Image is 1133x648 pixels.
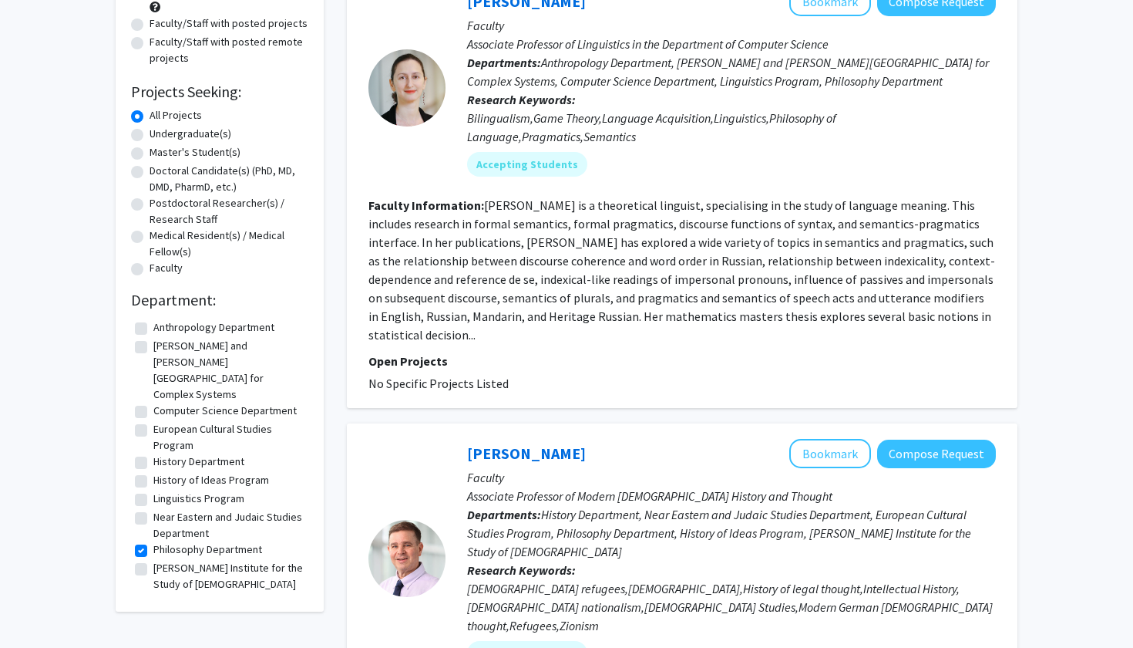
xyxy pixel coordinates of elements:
[467,562,576,578] b: Research Keywords:
[153,338,304,403] label: [PERSON_NAME] and [PERSON_NAME][GEOGRAPHIC_DATA] for Complex Systems
[153,319,274,336] label: Anthropology Department
[153,509,304,542] label: Near Eastern and Judaic Studies Department
[150,34,308,66] label: Faculty/Staff with posted remote projects
[368,197,484,213] b: Faculty Information:
[153,454,244,470] label: History Department
[153,542,262,558] label: Philosophy Department
[150,228,308,260] label: Medical Resident(s) / Medical Fellow(s)
[467,109,996,146] div: Bilingualism,Game Theory,Language Acquisition,Linguistics,Philosophy of Language,Pragmatics,Seman...
[789,439,871,468] button: Add Eugene Sheppard to Bookmarks
[153,403,297,419] label: Computer Science Department
[150,163,308,195] label: Doctoral Candidate(s) (PhD, MD, DMD, PharmD, etc.)
[467,468,996,487] p: Faculty
[368,352,996,370] p: Open Projects
[150,107,202,123] label: All Projects
[153,560,304,592] label: [PERSON_NAME] Institute for the Study of [DEMOGRAPHIC_DATA]
[467,55,989,89] span: Anthropology Department, [PERSON_NAME] and [PERSON_NAME][GEOGRAPHIC_DATA] for Complex Systems, Co...
[131,83,308,101] h2: Projects Seeking:
[467,55,541,70] b: Departments:
[153,472,269,488] label: History of Ideas Program
[12,579,66,636] iframe: Chat
[467,92,576,107] b: Research Keywords:
[150,15,308,32] label: Faculty/Staff with posted projects
[467,35,996,53] p: Associate Professor of Linguistics in the Department of Computer Science
[150,126,231,142] label: Undergraduate(s)
[150,195,308,228] label: Postdoctoral Researcher(s) / Research Staff
[150,144,240,160] label: Master's Student(s)
[467,579,996,635] div: [DEMOGRAPHIC_DATA] refugees,[DEMOGRAPHIC_DATA],History of legal thought,Intellectual History,[DEM...
[467,444,586,463] a: [PERSON_NAME]
[153,491,244,507] label: Linguistics Program
[467,487,996,505] p: Associate Professor of Modern [DEMOGRAPHIC_DATA] History and Thought
[153,421,304,454] label: European Cultural Studies Program
[877,440,996,468] button: Compose Request to Eugene Sheppard
[150,260,183,276] label: Faculty
[131,291,308,309] h2: Department:
[368,376,509,391] span: No Specific Projects Listed
[368,197,995,343] fg-read-more: [PERSON_NAME] is a theoretical linguist, specialising in the study of language meaning. This incl...
[467,152,587,177] mat-chip: Accepting Students
[467,507,971,559] span: History Department, Near Eastern and Judaic Studies Department, European Cultural Studies Program...
[467,16,996,35] p: Faculty
[467,507,541,522] b: Departments:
